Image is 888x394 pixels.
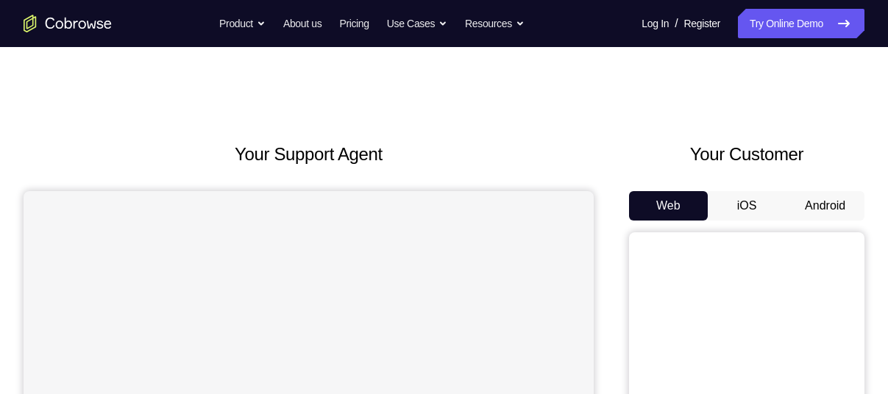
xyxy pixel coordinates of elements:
[786,191,864,221] button: Android
[24,15,112,32] a: Go to the home page
[629,141,864,168] h2: Your Customer
[219,9,266,38] button: Product
[708,191,786,221] button: iOS
[684,9,720,38] a: Register
[24,141,594,168] h2: Your Support Agent
[465,9,525,38] button: Resources
[738,9,864,38] a: Try Online Demo
[283,9,322,38] a: About us
[629,191,708,221] button: Web
[339,9,369,38] a: Pricing
[387,9,447,38] button: Use Cases
[642,9,669,38] a: Log In
[675,15,678,32] span: /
